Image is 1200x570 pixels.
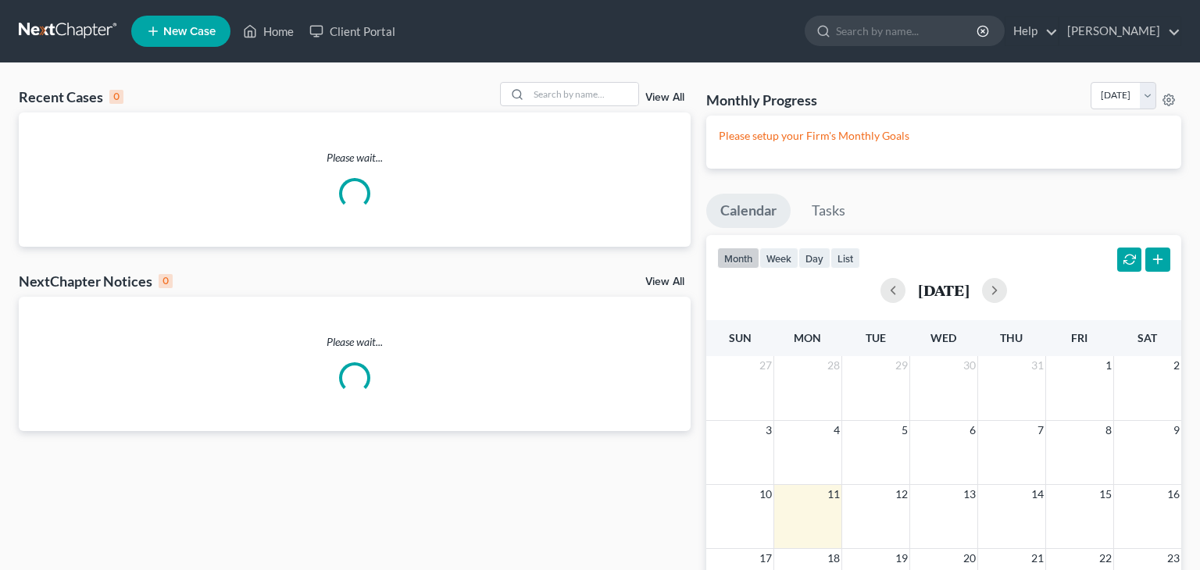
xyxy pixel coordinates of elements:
[729,331,752,344] span: Sun
[1098,549,1113,568] span: 22
[764,421,773,440] span: 3
[19,334,691,350] p: Please wait...
[826,549,841,568] span: 18
[900,421,909,440] span: 5
[826,356,841,375] span: 28
[159,274,173,288] div: 0
[1000,331,1023,344] span: Thu
[798,248,830,269] button: day
[918,282,970,298] h2: [DATE]
[235,17,302,45] a: Home
[1166,485,1181,504] span: 16
[832,421,841,440] span: 4
[706,91,817,109] h3: Monthly Progress
[19,87,123,106] div: Recent Cases
[962,356,977,375] span: 30
[302,17,403,45] a: Client Portal
[1137,331,1157,344] span: Sat
[1104,356,1113,375] span: 1
[894,549,909,568] span: 19
[1166,549,1181,568] span: 23
[1098,485,1113,504] span: 15
[930,331,956,344] span: Wed
[706,194,791,228] a: Calendar
[962,485,977,504] span: 13
[19,150,691,166] p: Please wait...
[163,26,216,37] span: New Case
[798,194,859,228] a: Tasks
[645,92,684,103] a: View All
[758,356,773,375] span: 27
[836,16,979,45] input: Search by name...
[1059,17,1180,45] a: [PERSON_NAME]
[962,549,977,568] span: 20
[717,248,759,269] button: month
[529,83,638,105] input: Search by name...
[758,485,773,504] span: 10
[1172,421,1181,440] span: 9
[1071,331,1087,344] span: Fri
[894,356,909,375] span: 29
[1030,356,1045,375] span: 31
[109,90,123,104] div: 0
[894,485,909,504] span: 12
[758,549,773,568] span: 17
[1030,549,1045,568] span: 21
[1036,421,1045,440] span: 7
[759,248,798,269] button: week
[826,485,841,504] span: 11
[866,331,886,344] span: Tue
[645,276,684,287] a: View All
[719,128,1169,144] p: Please setup your Firm's Monthly Goals
[1005,17,1058,45] a: Help
[1104,421,1113,440] span: 8
[794,331,821,344] span: Mon
[968,421,977,440] span: 6
[1030,485,1045,504] span: 14
[1172,356,1181,375] span: 2
[830,248,860,269] button: list
[19,272,173,290] div: NextChapter Notices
